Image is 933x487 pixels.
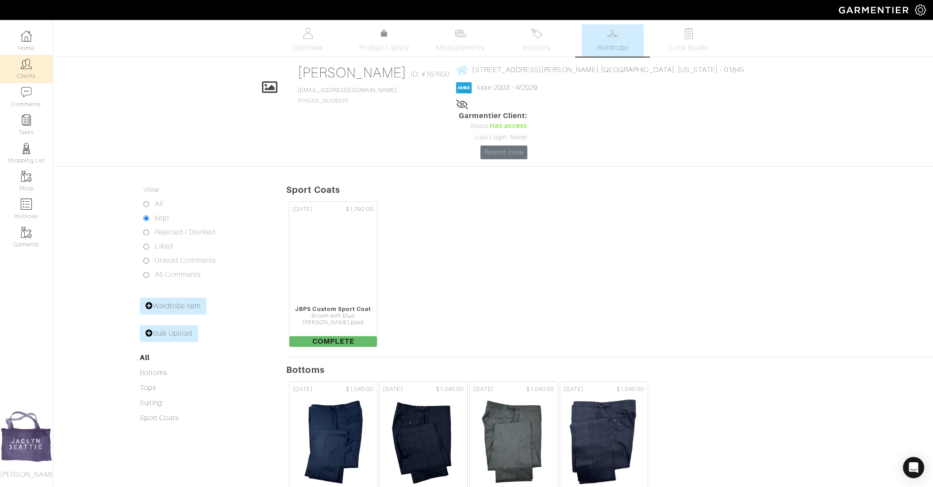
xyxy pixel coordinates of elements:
[459,133,528,142] div: Last Login: Never
[293,385,312,394] span: [DATE]
[436,42,484,53] span: Measurements
[140,325,199,342] a: Bulk Upload
[293,42,323,53] span: Overview
[506,24,568,57] a: Invoices
[346,385,373,394] span: $1,040.00
[346,205,373,214] span: $1,792.00
[298,87,397,93] a: [EMAIL_ADDRESS][DOMAIN_NAME]
[658,24,720,57] a: Look Books
[289,336,377,347] span: Complete
[477,84,538,92] a: xxxx-2003 - 4/2029
[597,42,629,53] span: Wardrobe
[155,213,169,223] label: Kept
[523,42,550,53] span: Invoices
[455,28,466,39] img: measurements-466bbee1fd09ba9460f595b01e5d73f9e2bff037440d3c8f018324cb6cdf7a4a.svg
[289,306,377,312] div: JBPS Custom Sport Coat
[140,298,207,314] a: Wardrobe Item
[411,69,449,80] span: ID: #167650
[473,385,493,394] span: [DATE]
[293,205,312,214] span: [DATE]
[531,28,542,39] img: orders-27d20c2124de7fd6de4e0e44c1d41de31381a507db9b33961299e4e07d508b8c.svg
[459,111,528,121] span: Garmentier Client:
[298,217,369,306] img: NE7ggLF1Cfwe7BrSVnVJpc7Z
[564,385,583,394] span: [DATE]
[21,58,32,69] img: clients-icon-6bae9207a08558b7cb47a8932f037763ab4055f8c8b6bfacd5dc20c3e0201464.png
[834,2,915,18] img: garmentier-logo-header-white-b43fb05a5012e4ada735d5af1a66efaba907eab6374d6393d1fbf88cb4ef424d.png
[21,31,32,42] img: dashboard-icon-dbcd8f5a0b271acd01030246c82b418ddd0df26cd7fceb0bd07c9910d44c42f6.png
[21,199,32,210] img: orders-icon-0abe47150d42831381b5fb84f609e132dff9fe21cb692f30cb5eec754e2cba89.png
[21,143,32,154] img: stylists-icon-eb353228a002819b7ec25b43dbf5f0378dd9e0616d9560372ff212230b889e62.png
[298,65,407,81] a: [PERSON_NAME]
[617,385,644,394] span: $1,040.00
[155,241,173,252] label: Liked
[21,87,32,98] img: comment-icon-a0a6a9ef722e966f86d9cbdc48e553b5cf19dbc54f86b18d962a5391bc8f6eb6.png
[478,397,549,486] img: T3KTYtRf2nqqhJk2Sk6gTCN7
[288,200,378,348] a: [DATE] $1,792.00 JBPS Custom Sport Coat Brown with blue [PERSON_NAME] plaid Complete
[289,313,377,326] div: Brown with blue [PERSON_NAME] plaid
[490,121,528,131] span: Has access
[915,4,926,15] img: gear-icon-white-bd11855cb880d31180b6d7d6211b90ccbf57a29d726f0c71d8c61bd08dd39cc2.png
[480,146,528,159] a: Resend Invite
[286,184,933,195] h5: Sport Coats
[607,28,618,39] img: wardrobe-487a4870c1b7c33e795ec22d11cfc2ed9d08956e64fb3008fe2437562e282088.svg
[569,397,638,486] img: Z3EgGJsNEwBfkA2AvsJ1AGkX
[140,384,156,392] a: Tops
[353,28,415,53] a: Product Library
[155,269,201,280] label: All Comments
[582,24,644,57] a: Wardrobe
[299,397,368,486] img: cMR6uAHgdDw3N78awfahjsvq
[456,82,472,93] img: american_express-1200034d2e149cdf2cc7894a33a747db654cf6f8355cb502592f1d228b2ac700.png
[669,42,709,53] span: Look Books
[140,399,162,407] a: Suiting
[383,385,403,394] span: [DATE]
[359,42,409,53] span: Product Library
[286,364,933,375] h5: Bottoms
[155,227,215,238] label: Rejected / Disliked
[903,457,924,478] div: Open Intercom Messenger
[298,87,397,104] span: [PHONE_NUMBER]
[277,24,339,57] a: Overview
[472,66,744,74] span: [STREET_ADDRESS][PERSON_NAME] [GEOGRAPHIC_DATA], [US_STATE] - 01845
[140,369,167,377] a: Bottoms
[140,353,150,362] a: All
[140,414,179,422] a: Sport Coats
[456,64,744,75] a: [STREET_ADDRESS][PERSON_NAME] [GEOGRAPHIC_DATA], [US_STATE] - 01845
[143,184,160,195] label: View:
[303,28,314,39] img: basicinfo-40fd8af6dae0f16599ec9e87c0ef1c0a1fdea2edbe929e3d69a839185d80c458.svg
[388,397,460,486] img: DTut3tFX5723dpRy6WLbemJP
[436,385,464,394] span: $1,040.00
[155,255,216,266] label: Unread Comments
[21,115,32,126] img: reminder-icon-8004d30b9f0a5d33ae49ab947aed9ed385cf756f9e5892f1edd6e32f2345188e.png
[21,171,32,182] img: garments-icon-b7da505a4dc4fd61783c78ac3ca0ef83fa9d6f193b1c9dc38574b1d14d53ca28.png
[459,121,528,131] div: Status:
[155,199,163,209] label: All
[526,385,554,394] span: $1,040.00
[21,227,32,238] img: garments-icon-b7da505a4dc4fd61783c78ac3ca0ef83fa9d6f193b1c9dc38574b1d14d53ca28.png
[429,24,491,57] a: Measurements
[683,28,694,39] img: todo-9ac3debb85659649dc8f770b8b6100bb5dab4b48dedcbae339e5042a72dfd3cc.svg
